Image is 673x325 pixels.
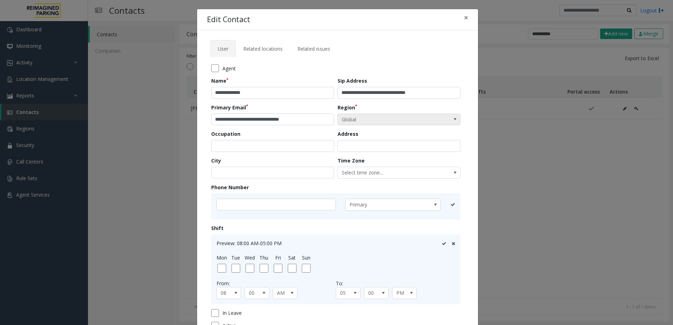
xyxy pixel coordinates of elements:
button: Close [459,9,473,26]
span: × [464,13,468,23]
label: Sun [302,254,310,261]
label: Thu [259,254,268,261]
label: Tue [231,254,240,261]
h4: Edit Contact [207,14,250,25]
span: 05 [336,287,355,299]
span: Select time zone... [338,167,436,178]
span: Preview: 08:00 AM-05:00 PM [216,240,282,247]
ul: Tabs [210,40,465,52]
label: Address [338,130,358,138]
label: Mon [216,254,227,261]
label: Name [211,77,228,84]
label: Shift [211,224,224,232]
span: Related locations [243,45,283,52]
span: Primary [346,199,421,210]
span: User [218,45,228,52]
label: Fri [275,254,281,261]
label: Sat [288,254,296,261]
label: City [211,157,221,164]
label: Region [338,104,357,111]
label: Sip Address [338,77,367,84]
div: From: [216,280,336,287]
label: Wed [245,254,255,261]
label: Occupation [211,130,240,138]
label: Primary Email [211,104,248,111]
label: Phone Number [211,184,249,191]
span: Global [338,114,436,125]
span: Related issues [297,45,330,52]
span: 00 [245,287,264,299]
span: PM [392,287,411,299]
span: 08 [217,287,236,299]
label: Time Zone [338,157,365,164]
div: To: [336,280,455,287]
span: Agent [222,65,236,72]
span: AM [273,287,292,299]
span: 00 [364,287,383,299]
span: In Leave [222,309,242,317]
